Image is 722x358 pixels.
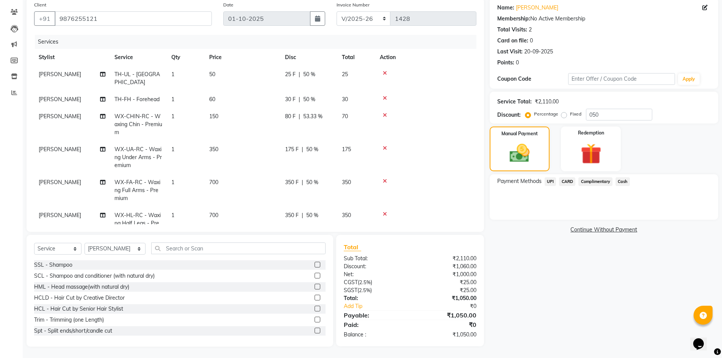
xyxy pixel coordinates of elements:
span: 1 [171,113,174,120]
div: Payable: [338,311,410,320]
label: Client [34,2,46,8]
input: Search or Scan [151,242,326,254]
span: CARD [559,177,575,186]
label: Fixed [570,111,581,117]
th: Service [110,49,167,66]
div: HCLD - Hair Cut by Creative Director [34,294,125,302]
span: WX-CHIN-RC - Waxing Chin - Premium [114,113,162,136]
div: Paid: [338,320,410,329]
span: SGST [344,287,357,294]
div: Total: [338,294,410,302]
th: Total [337,49,375,66]
span: 700 [209,179,218,186]
div: Total Visits: [497,26,527,34]
th: Qty [167,49,205,66]
img: _gift.svg [574,141,608,167]
th: Stylist [34,49,110,66]
div: Spt - Split ends/short/candle cut [34,327,112,335]
div: Membership: [497,15,530,23]
a: Continue Without Payment [491,226,717,234]
label: Percentage [534,111,558,117]
span: 30 [342,96,348,103]
div: ₹1,000.00 [410,270,482,278]
span: 50 % [306,178,318,186]
th: Disc [280,49,337,66]
span: UPI [545,177,556,186]
div: ₹2,110.00 [535,98,559,106]
span: TH-FH - Forehead [114,96,160,103]
div: SSL - Shampoo [34,261,72,269]
div: Net: [338,270,410,278]
span: 350 [209,146,218,153]
input: Enter Offer / Coupon Code [568,73,675,85]
div: Name: [497,4,514,12]
span: 50 % [303,95,315,103]
span: 350 F [285,178,299,186]
label: Date [223,2,233,8]
label: Invoice Number [337,2,370,8]
button: Apply [678,73,700,85]
span: | [299,70,300,78]
div: Services [35,35,482,49]
div: ₹1,050.00 [410,311,482,320]
span: 25 F [285,70,296,78]
span: 80 F [285,113,296,120]
div: ₹1,060.00 [410,263,482,270]
span: 1 [171,212,174,219]
span: [PERSON_NAME] [39,212,81,219]
span: 175 F [285,145,299,153]
div: Sub Total: [338,255,410,263]
span: CGST [344,279,358,286]
span: Complimentary [578,177,612,186]
div: Card on file: [497,37,528,45]
span: 53.33 % [303,113,323,120]
a: Add Tip [338,302,422,310]
label: Redemption [578,130,604,136]
div: SCL - Shampoo and conditioner (with natural dry) [34,272,155,280]
span: 150 [209,113,218,120]
span: 350 [342,179,351,186]
div: ₹2,110.00 [410,255,482,263]
span: 1 [171,71,174,78]
div: HCL - Hair Cut by Senior Hair Stylist [34,305,123,313]
div: ₹0 [422,302,482,310]
span: | [299,113,300,120]
div: 0 [516,59,519,67]
a: [PERSON_NAME] [516,4,558,12]
div: Discount: [497,111,521,119]
span: [PERSON_NAME] [39,179,81,186]
div: ₹25.00 [410,286,482,294]
span: 60 [209,96,215,103]
th: Action [375,49,476,66]
div: ( ) [338,278,410,286]
span: [PERSON_NAME] [39,96,81,103]
button: +91 [34,11,55,26]
span: 350 [342,212,351,219]
span: 1 [171,179,174,186]
span: 1 [171,96,174,103]
span: 50 % [306,145,318,153]
span: WX-FA-RC - Waxing Full Arms - Premium [114,179,160,202]
div: ₹25.00 [410,278,482,286]
span: | [302,178,303,186]
span: 2.5% [359,279,371,285]
span: Payment Methods [497,177,542,185]
span: 50 [209,71,215,78]
span: | [302,145,303,153]
div: No Active Membership [497,15,711,23]
img: _cash.svg [503,142,536,165]
span: WX-HL-RC - Waxing Half Legs - Premium [114,212,161,234]
div: 2 [529,26,532,34]
label: Manual Payment [501,130,538,137]
iframe: chat widget [690,328,714,350]
span: WX-UA-RC - Waxing Under Arms - Premium [114,146,162,169]
span: [PERSON_NAME] [39,71,81,78]
span: [PERSON_NAME] [39,146,81,153]
div: Service Total: [497,98,532,106]
div: Discount: [338,263,410,270]
span: TH-UL - [GEOGRAPHIC_DATA] [114,71,160,86]
span: Total [344,243,361,251]
div: ₹1,050.00 [410,294,482,302]
span: 25 [342,71,348,78]
span: 350 F [285,211,299,219]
